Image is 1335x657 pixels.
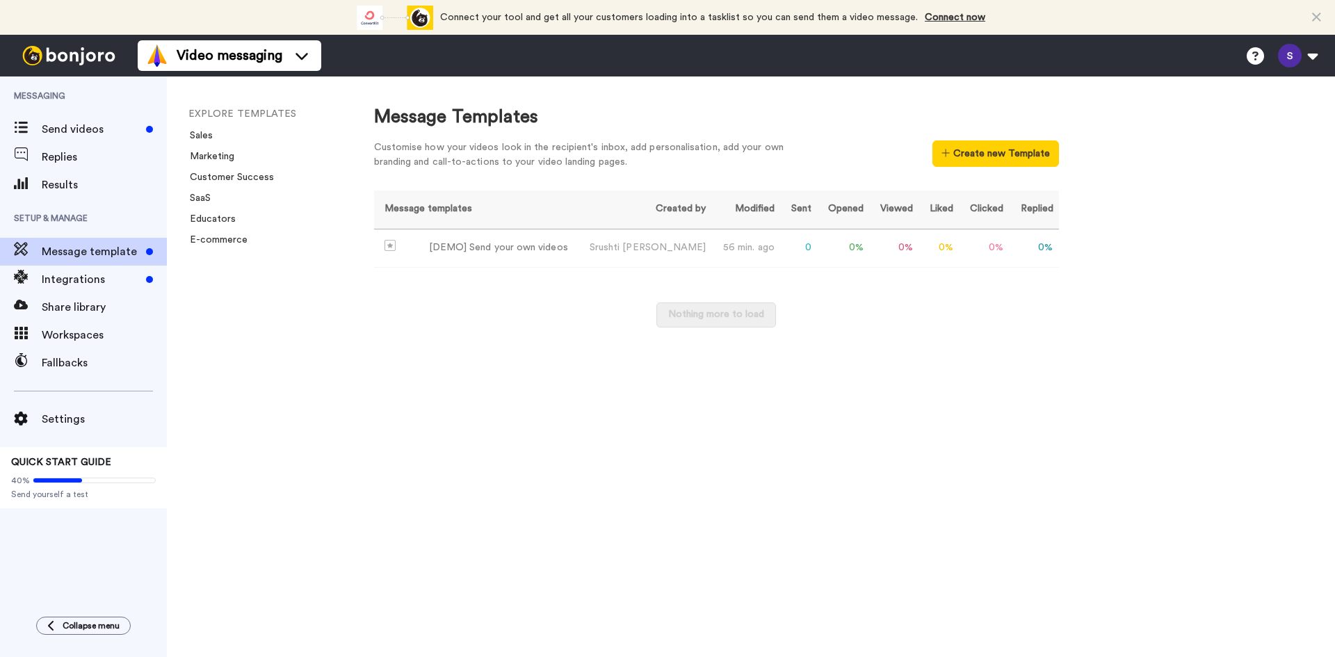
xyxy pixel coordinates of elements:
[42,411,167,428] span: Settings
[42,177,167,193] span: Results
[817,229,869,268] td: 0 %
[869,229,919,268] td: 0 %
[63,620,120,631] span: Collapse menu
[374,104,1059,130] div: Message Templates
[780,229,817,268] td: 0
[11,457,111,467] span: QUICK START GUIDE
[919,190,959,229] th: Liked
[181,193,211,203] a: SaaS
[357,6,433,30] div: animation
[11,489,156,500] span: Send yourself a test
[42,149,167,165] span: Replies
[17,46,121,65] img: bj-logo-header-white.svg
[925,13,985,22] a: Connect now
[817,190,869,229] th: Opened
[146,44,168,67] img: vm-color.svg
[188,107,376,122] li: EXPLORE TEMPLATES
[869,190,919,229] th: Viewed
[11,475,30,486] span: 40%
[42,299,167,316] span: Share library
[429,241,568,255] div: [DEMO] Send your own videos
[181,214,236,224] a: Educators
[959,229,1009,268] td: 0 %
[959,190,1009,229] th: Clicked
[36,617,131,635] button: Collapse menu
[1009,229,1058,268] td: 0 %
[181,172,274,182] a: Customer Success
[385,240,396,251] img: demo-template.svg
[656,302,776,327] button: Nothing more to load
[177,46,282,65] span: Video messaging
[622,243,706,252] span: [PERSON_NAME]
[932,140,1058,167] button: Create new Template
[42,355,167,371] span: Fallbacks
[711,190,780,229] th: Modified
[42,243,140,260] span: Message template
[577,229,712,268] td: Srushti
[181,152,234,161] a: Marketing
[374,190,577,229] th: Message templates
[919,229,959,268] td: 0 %
[780,190,817,229] th: Sent
[374,140,805,170] div: Customise how your videos look in the recipient's inbox, add personalisation, add your own brandi...
[181,131,213,140] a: Sales
[711,229,780,268] td: 56 min. ago
[42,327,167,343] span: Workspaces
[42,271,140,288] span: Integrations
[42,121,140,138] span: Send videos
[577,190,712,229] th: Created by
[440,13,918,22] span: Connect your tool and get all your customers loading into a tasklist so you can send them a video...
[181,235,248,245] a: E-commerce
[1009,190,1058,229] th: Replied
